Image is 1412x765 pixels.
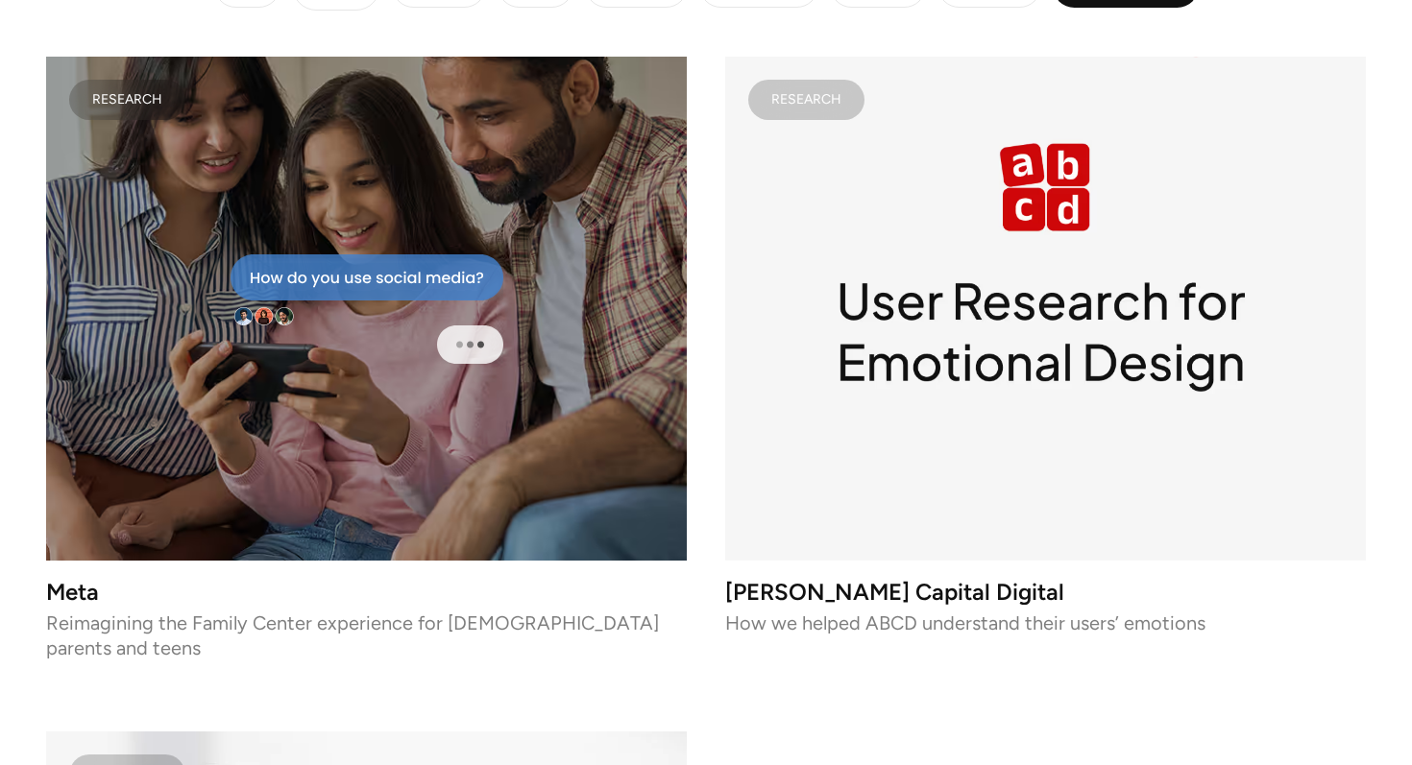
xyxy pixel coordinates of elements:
p: Reimagining the Family Center experience for [DEMOGRAPHIC_DATA] parents and teens [46,616,687,655]
a: work-card-imageResearch[PERSON_NAME] Capital DigitalHow we helped ABCD understand their users’ em... [725,57,1366,655]
h3: Meta [46,584,687,600]
p: How we helped ABCD understand their users’ emotions [725,616,1366,630]
div: RESEARCH [92,95,162,105]
h3: [PERSON_NAME] Capital Digital [725,584,1366,600]
a: RESEARCHMetaReimagining the Family Center experience for [DEMOGRAPHIC_DATA] parents and teens [46,57,687,655]
div: Research [771,95,841,105]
